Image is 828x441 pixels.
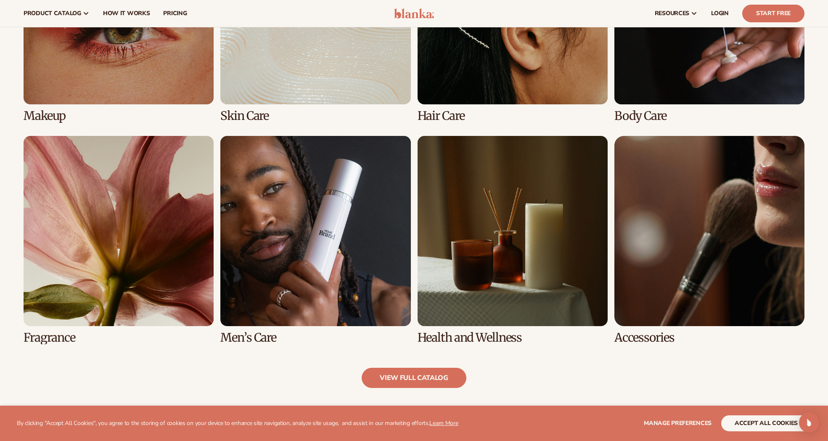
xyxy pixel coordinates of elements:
[799,412,819,433] div: Open Intercom Messenger
[418,109,608,122] h3: Hair Care
[220,136,410,344] div: 6 / 8
[644,415,712,431] button: Manage preferences
[394,8,434,19] img: logo
[711,10,729,17] span: LOGIN
[655,10,689,17] span: resources
[24,136,214,344] div: 5 / 8
[721,415,811,431] button: accept all cookies
[17,420,458,427] p: By clicking "Accept All Cookies", you agree to the storing of cookies on your device to enhance s...
[429,419,458,427] a: Learn More
[220,109,410,122] h3: Skin Care
[742,5,804,22] a: Start Free
[614,109,804,122] h3: Body Care
[24,10,81,17] span: product catalog
[614,136,804,344] div: 8 / 8
[24,109,214,122] h3: Makeup
[644,419,712,427] span: Manage preferences
[163,10,187,17] span: pricing
[418,136,608,344] div: 7 / 8
[362,368,466,388] a: view full catalog
[103,10,150,17] span: How It Works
